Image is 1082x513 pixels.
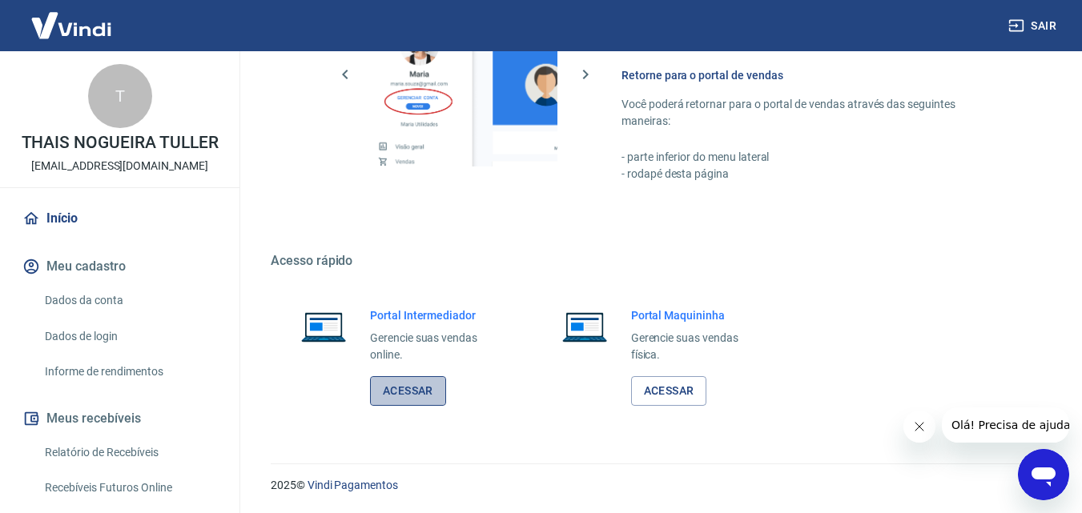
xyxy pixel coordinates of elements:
[38,471,220,504] a: Recebíveis Futuros Online
[1018,449,1069,500] iframe: Botão para abrir a janela de mensagens
[631,307,764,323] h6: Portal Maquininha
[1005,11,1063,41] button: Sair
[19,201,220,236] a: Início
[38,284,220,317] a: Dados da conta
[19,401,220,436] button: Meus recebíveis
[631,330,764,363] p: Gerencie suas vendas física.
[22,134,219,151] p: THAIS NOGUEIRA TULLER
[19,1,123,50] img: Vindi
[308,479,398,491] a: Vindi Pagamentos
[621,149,1005,166] p: - parte inferior do menu lateral
[38,436,220,469] a: Relatório de Recebíveis
[621,166,1005,182] p: - rodapé desta página
[38,320,220,353] a: Dados de login
[631,376,707,406] a: Acessar
[370,330,503,363] p: Gerencie suas vendas online.
[19,249,220,284] button: Meu cadastro
[271,477,1044,494] p: 2025 ©
[621,67,1005,83] h6: Retorne para o portal de vendas
[551,307,618,346] img: Imagem de um notebook aberto
[370,307,503,323] h6: Portal Intermediador
[31,158,208,174] p: [EMAIL_ADDRESS][DOMAIN_NAME]
[370,376,446,406] a: Acessar
[88,64,152,128] div: T
[621,96,1005,130] p: Você poderá retornar para o portal de vendas através das seguintes maneiras:
[903,411,935,443] iframe: Fechar mensagem
[290,307,357,346] img: Imagem de um notebook aberto
[38,355,220,388] a: Informe de rendimentos
[942,407,1069,443] iframe: Mensagem da empresa
[10,11,135,24] span: Olá! Precisa de ajuda?
[271,253,1044,269] h5: Acesso rápido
